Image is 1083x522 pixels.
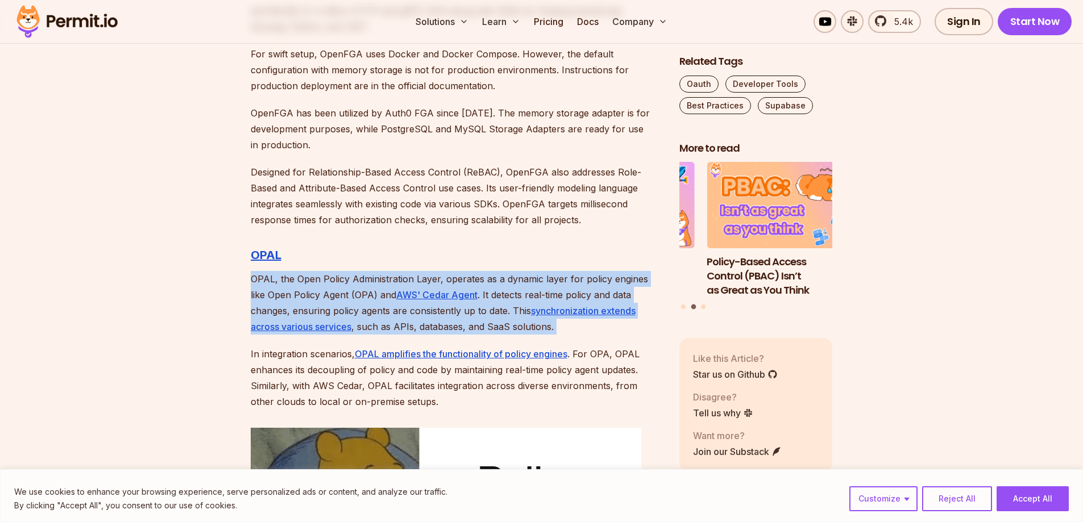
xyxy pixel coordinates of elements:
[998,8,1072,35] a: Start Now
[251,346,661,410] p: In integration scenarios, . For OPA, OPAL enhances its decoupling of policy and code by maintaini...
[679,55,833,69] h2: Related Tags
[887,15,913,28] span: 5.4k
[251,164,661,228] p: Designed for Relationship-Based Access Control (ReBAC), OpenFGA also addresses Role-Based and Att...
[11,2,123,41] img: Permit logo
[679,76,719,93] a: Oauth
[679,162,833,311] div: Posts
[679,141,833,156] h2: More to read
[707,162,860,298] a: Policy-Based Access Control (PBAC) Isn’t as Great as You ThinkPolicy-Based Access Control (PBAC) ...
[608,10,672,33] button: Company
[707,162,860,298] li: 2 of 3
[679,97,751,114] a: Best Practices
[572,10,603,33] a: Docs
[529,10,568,33] a: Pricing
[251,105,661,153] p: OpenFGA has been utilized by Auth0 FGA since [DATE]. The memory storage adapter is for developmen...
[997,486,1069,511] button: Accept All
[693,368,778,381] a: Star us on Github
[396,289,478,300] a: AWS' Cedar Agent
[681,304,686,309] button: Go to slide 1
[355,348,567,360] a: OPAL amplifies the functionality of policy engines
[693,406,753,420] a: Tell us why
[849,486,918,511] button: Customize
[922,486,992,511] button: Reject All
[868,10,921,33] a: 5.4k
[758,97,813,114] a: Supabase
[14,485,447,499] p: We use cookies to enhance your browsing experience, serve personalized ads or content, and analyz...
[701,304,706,309] button: Go to slide 3
[693,352,778,365] p: Like this Article?
[411,10,473,33] button: Solutions
[693,429,782,442] p: Want more?
[691,304,696,310] button: Go to slide 2
[707,255,860,297] h3: Policy-Based Access Control (PBAC) Isn’t as Great as You Think
[541,255,695,297] h3: How to Use JWTs for Authorization: Best Practices and Common Mistakes
[251,271,661,335] p: OPAL, the Open Policy Administration Layer, operates as a dynamic layer for policy engines like O...
[251,248,281,262] a: OPAL
[478,10,525,33] button: Learn
[935,8,993,35] a: Sign In
[693,445,782,458] a: Join our Substack
[541,162,695,298] li: 1 of 3
[14,499,447,512] p: By clicking "Accept All", you consent to our use of cookies.
[707,162,860,249] img: Policy-Based Access Control (PBAC) Isn’t as Great as You Think
[725,76,806,93] a: Developer Tools
[693,390,753,404] p: Disagree?
[251,46,661,94] p: For swift setup, OpenFGA uses Docker and Docker Compose. However, the default configuration with ...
